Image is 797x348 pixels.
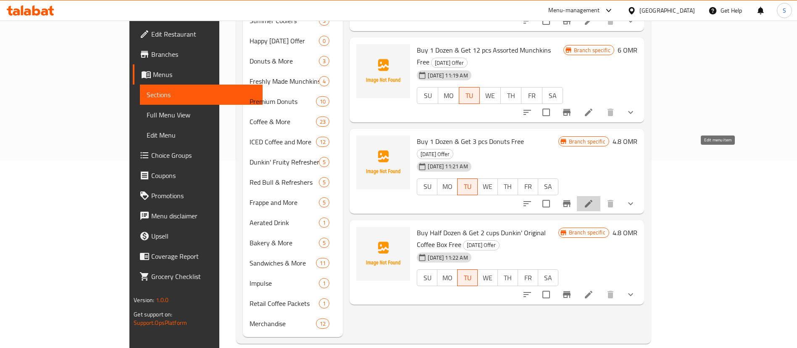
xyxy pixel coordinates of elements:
span: 12 [316,320,329,328]
span: Choice Groups [151,150,256,160]
button: SU [417,269,437,286]
span: FR [521,181,535,193]
a: Coverage Report [133,246,263,266]
span: Branch specific [571,46,614,54]
svg: Show Choices [626,107,636,117]
div: items [319,36,329,46]
span: Coffee & More [250,117,316,127]
span: ICED Coffee and More [250,137,316,147]
span: Buy 1 Dozen & Get 12 pcs Assorted Munchkins Free [417,44,551,68]
button: show more [621,102,641,122]
span: MO [442,90,456,102]
span: Frappe and More [250,197,319,207]
span: TU [463,90,477,102]
button: TH [497,269,518,286]
div: items [316,96,329,106]
a: Edit menu item [584,16,594,26]
span: Branches [151,49,256,59]
span: Bakery & More [250,238,319,248]
span: 4 [319,77,329,85]
div: items [319,218,329,228]
span: TU [461,272,474,284]
span: Freshly Made Munchkins [250,76,319,86]
span: Full Menu View [147,110,256,120]
span: 1 [319,219,329,227]
div: Dunkin' Fruity Refreshers5 [243,152,343,172]
div: Aerated Drink1 [243,213,343,233]
div: items [316,258,329,268]
button: FR [521,87,542,104]
span: 23 [316,118,329,126]
span: Select to update [537,12,555,30]
button: delete [600,11,621,31]
span: 5 [319,178,329,186]
button: SA [538,269,558,286]
a: Coupons [133,165,263,186]
svg: Show Choices [626,16,636,26]
span: Menu disclaimer [151,211,256,221]
button: FR [518,269,538,286]
span: WE [481,181,495,193]
button: WE [479,87,501,104]
span: Version: [134,295,154,305]
span: WE [483,90,497,102]
button: MO [438,87,459,104]
div: items [319,238,329,248]
div: Premium Donuts [250,96,316,106]
span: Select to update [537,286,555,303]
span: SU [421,181,434,193]
div: Premium Donuts10 [243,91,343,112]
div: Retail Coffee Packets1 [243,293,343,313]
button: show more [621,194,641,214]
span: SA [542,272,555,284]
div: Aerated Drink [250,218,319,228]
a: Edit Menu [140,125,263,145]
button: WE [477,269,498,286]
span: TU [461,181,474,193]
button: sort-choices [517,11,537,31]
button: MO [437,269,458,286]
img: Buy 1 Dozen & Get 12 pcs Assorted Munchkins Free [356,44,410,98]
a: Support.OpsPlatform [134,317,187,328]
span: FR [525,90,539,102]
button: Branch-specific-item [557,194,577,214]
div: items [319,278,329,288]
button: delete [600,194,621,214]
button: SA [542,87,563,104]
button: sort-choices [517,194,537,214]
div: Happy Tuesday Offer [250,36,319,46]
div: items [319,177,329,187]
div: Freshly Made Munchkins4 [243,71,343,91]
span: Happy [DATE] Offer [250,36,319,46]
span: S [783,6,786,15]
span: Coupons [151,170,256,181]
span: FR [521,272,535,284]
button: TH [497,178,518,195]
span: 3 [319,57,329,65]
span: MO [441,272,454,284]
div: Menu-management [548,5,600,16]
button: SU [417,178,437,195]
h6: 6 OMR [618,44,637,56]
span: Coverage Report [151,251,256,261]
span: Edit Menu [147,130,256,140]
span: 11 [316,259,329,267]
a: Menu disclaimer [133,206,263,226]
a: Full Menu View [140,105,263,125]
span: Branch specific [566,228,609,236]
button: TU [457,178,478,195]
div: Impulse1 [243,273,343,293]
span: SA [542,181,555,193]
svg: Show Choices [626,290,636,300]
span: MO [441,181,454,193]
div: Red Bull & Refreshers [250,177,319,187]
span: WE [481,272,495,284]
span: [DATE] 11:19 AM [424,72,471,80]
div: items [319,76,329,86]
span: 1 [319,279,329,287]
span: Merchandise [250,319,316,329]
span: SA [546,90,560,102]
span: Sections [147,90,256,100]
